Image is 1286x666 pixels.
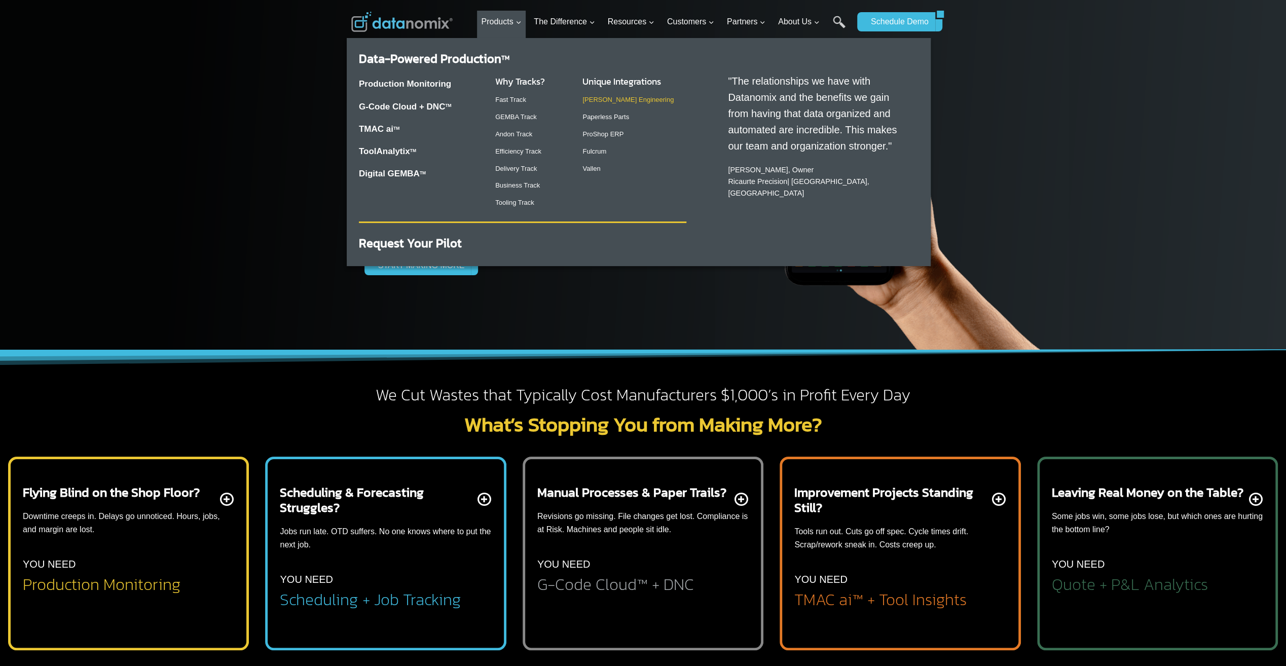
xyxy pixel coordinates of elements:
[1052,576,1208,593] h2: Quote + P&L Analytics
[359,169,426,178] a: Digital GEMBATM
[351,414,935,434] h2: What’s Stopping You from Making More?
[582,130,623,138] a: ProShop ERP
[280,571,333,587] p: YOU NEED
[537,485,726,500] h2: Manual Processes & Paper Trails?
[359,102,452,112] a: G-Code Cloud + DNCTM
[495,147,541,155] a: Efficiency Track
[582,165,600,172] a: Vallen
[537,556,590,572] p: YOU NEED
[1052,556,1105,572] p: YOU NEED
[582,96,674,103] a: [PERSON_NAME] Engineering
[477,6,852,39] nav: Primary Navigation
[582,113,629,121] a: Paperless Parts
[1052,510,1263,536] p: Some jobs win, some jobs lose, but which ones are hurting the bottom line?
[537,576,694,593] h2: G-Code Cloud™ + DNC
[857,12,935,31] a: Schedule Demo
[359,124,399,134] a: TMAC aiTM
[582,147,606,155] a: Fulcrum
[359,146,410,156] a: ToolAnalytix
[728,164,908,199] p: [PERSON_NAME], Owner | [GEOGRAPHIC_DATA], [GEOGRAPHIC_DATA]
[393,126,399,131] sup: TM
[794,591,967,608] h2: TMAC ai™ + Tool Insights
[23,485,200,500] h2: Flying Blind on the Shop Floor?
[495,130,532,138] a: Andon Track
[495,181,540,189] a: Business Track
[495,75,545,88] a: Why Tracks?
[501,53,509,62] sup: TM
[794,525,1006,551] p: Tools run out. Cuts go off spec. Cycle times drift. Scrap/rework sneak in. Costs creep up.
[5,487,168,661] iframe: Popup CTA
[833,16,846,39] a: Search
[359,50,509,67] a: Data-Powered ProductionTM
[794,485,989,515] h2: Improvement Projects Standing Still?
[608,15,654,28] span: Resources
[228,125,267,134] span: State/Region
[280,525,491,551] p: Jobs run late. OTD suffers. No one knows where to put the next job.
[445,103,451,108] sup: TM
[495,165,537,172] a: Delivery Track
[537,510,749,536] p: Revisions go missing. File changes get lost. Compliance is at Risk. Machines and people sit idle.
[495,96,526,103] a: Fast Track
[778,15,820,28] span: About Us
[727,15,765,28] span: Partners
[351,12,453,32] img: Datanomix
[280,485,475,515] h2: Scheduling & Forecasting Struggles?
[1052,485,1243,500] h2: Leaving Real Money on the Table?
[728,177,787,186] a: Ricaurte Precision
[280,591,460,608] h2: Scheduling + Job Tracking
[728,73,908,154] p: "The relationships we have with Datanomix and the benefits we gain from having that data organize...
[667,15,714,28] span: Customers
[481,15,521,28] span: Products
[359,79,451,89] a: Production Monitoring
[582,75,686,88] h3: Unique Integrations
[794,571,847,587] p: YOU NEED
[410,148,416,153] a: TM
[359,234,462,252] a: Request Your Pilot
[138,226,171,233] a: Privacy Policy
[114,226,129,233] a: Terms
[228,1,261,10] span: Last Name
[495,113,537,121] a: GEMBA Track
[351,385,935,406] h2: We Cut Wastes that Typically Cost Manufacturers $1,000’s in Profit Every Day
[228,42,274,51] span: Phone number
[534,15,595,28] span: The Difference
[495,199,534,206] a: Tooling Track
[420,170,426,175] sup: TM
